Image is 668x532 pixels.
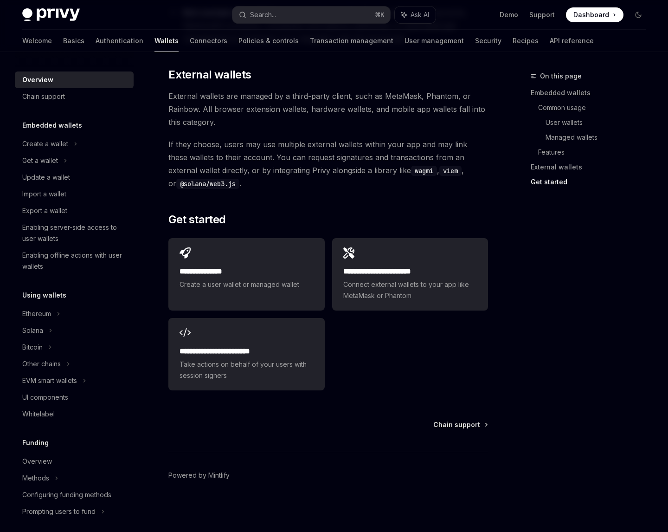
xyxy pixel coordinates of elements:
[22,437,49,448] h5: Funding
[22,325,43,336] div: Solana
[22,456,52,467] div: Overview
[540,71,582,82] span: On this page
[538,145,653,160] a: Features
[15,71,134,88] a: Overview
[546,130,653,145] a: Managed wallets
[529,10,555,19] a: Support
[22,489,111,500] div: Configuring funding methods
[22,290,66,301] h5: Using wallets
[15,88,134,105] a: Chain support
[531,85,653,100] a: Embedded wallets
[238,30,299,52] a: Policies & controls
[550,30,594,52] a: API reference
[15,453,134,470] a: Overview
[566,7,623,22] a: Dashboard
[63,30,84,52] a: Basics
[15,219,134,247] a: Enabling server-side access to user wallets
[15,169,134,186] a: Update a wallet
[96,30,143,52] a: Authentication
[168,67,251,82] span: External wallets
[22,155,58,166] div: Get a wallet
[22,506,96,517] div: Prompting users to fund
[176,179,239,189] code: @solana/web3.js
[180,279,313,290] span: Create a user wallet or managed wallet
[22,74,53,85] div: Overview
[154,30,179,52] a: Wallets
[411,166,437,176] code: wagmi
[232,6,390,23] button: Search...⌘K
[22,342,43,353] div: Bitcoin
[475,30,501,52] a: Security
[433,420,480,429] span: Chain support
[168,212,225,227] span: Get started
[546,115,653,130] a: User wallets
[22,172,70,183] div: Update a wallet
[531,160,653,175] a: External wallets
[405,30,464,52] a: User management
[22,205,67,216] div: Export a wallet
[168,138,488,190] span: If they choose, users may use multiple external wallets within your app and may link these wallet...
[190,30,227,52] a: Connectors
[22,308,51,319] div: Ethereum
[15,487,134,503] a: Configuring funding methods
[343,279,477,301] span: Connect external wallets to your app like MetaMask or Phantom
[22,120,82,131] h5: Embedded wallets
[513,30,539,52] a: Recipes
[310,30,393,52] a: Transaction management
[15,389,134,406] a: UI components
[395,6,436,23] button: Ask AI
[573,10,609,19] span: Dashboard
[433,420,487,429] a: Chain support
[538,100,653,115] a: Common usage
[22,358,61,370] div: Other chains
[22,8,80,21] img: dark logo
[22,409,55,420] div: Whitelabel
[22,138,68,149] div: Create a wallet
[22,473,49,484] div: Methods
[375,11,385,19] span: ⌘ K
[168,90,488,129] span: External wallets are managed by a third-party client, such as MetaMask, Phantom, or Rainbow. All ...
[250,9,276,20] div: Search...
[15,186,134,202] a: Import a wallet
[631,7,646,22] button: Toggle dark mode
[15,202,134,219] a: Export a wallet
[22,392,68,403] div: UI components
[411,10,429,19] span: Ask AI
[22,91,65,102] div: Chain support
[168,471,230,480] a: Powered by Mintlify
[22,222,128,244] div: Enabling server-side access to user wallets
[22,375,77,386] div: EVM smart wallets
[531,175,653,189] a: Get started
[22,250,128,272] div: Enabling offline actions with user wallets
[439,166,462,176] code: viem
[15,247,134,275] a: Enabling offline actions with user wallets
[180,359,313,381] span: Take actions on behalf of your users with session signers
[15,406,134,422] a: Whitelabel
[500,10,518,19] a: Demo
[22,30,52,52] a: Welcome
[22,188,66,200] div: Import a wallet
